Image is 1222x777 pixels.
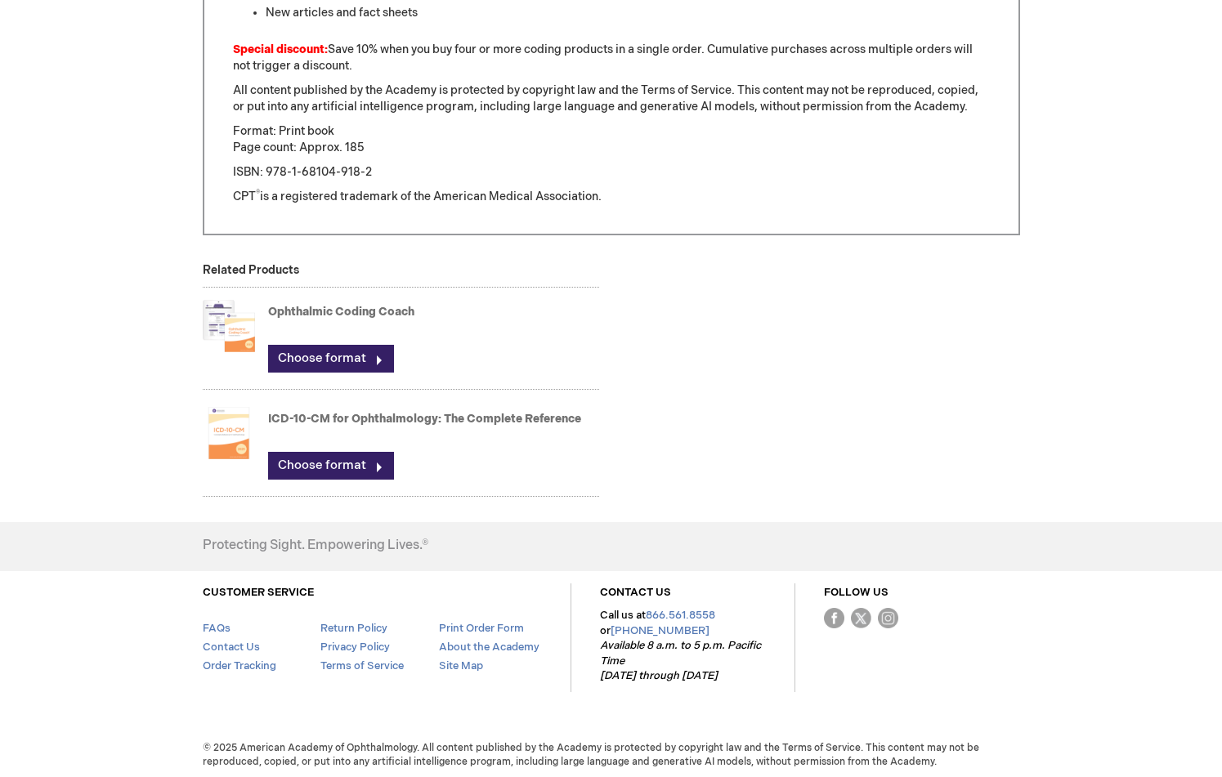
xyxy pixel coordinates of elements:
a: Order Tracking [203,659,276,672]
a: Print Order Form [439,622,524,635]
a: [PHONE_NUMBER] [611,624,709,637]
em: Available 8 a.m. to 5 p.m. Pacific Time [DATE] through [DATE] [600,639,761,682]
a: Privacy Policy [320,641,390,654]
a: ICD-10-CM for Ophthalmology: The Complete Reference [268,412,581,426]
a: Choose format [268,452,394,480]
img: Twitter [851,608,871,628]
a: CUSTOMER SERVICE [203,586,314,599]
a: CONTACT US [600,586,671,599]
img: instagram [878,608,898,628]
a: FOLLOW US [824,586,889,599]
p: Call us at or [600,608,766,684]
img: ICD-10-CM for Ophthalmology: The Complete Reference [203,400,255,466]
sup: ® [256,189,260,199]
a: Return Policy [320,622,387,635]
img: Facebook [824,608,844,628]
p: ISBN: 978-1-68104-918-2 [233,164,990,181]
a: Terms of Service [320,659,404,672]
strong: Related Products [203,263,299,277]
a: Site Map [439,659,483,672]
a: FAQs [203,622,231,635]
a: 866.561.8558 [646,609,715,622]
li: New articles and fact sheets [266,5,990,21]
h4: Protecting Sight. Empowering Lives.® [203,538,428,553]
p: CPT is a registered trademark of the American Medical Association. [233,189,990,205]
a: About the Academy [439,641,539,654]
span: © 2025 American Academy of Ophthalmology. All content published by the Academy is protected by co... [190,741,1032,769]
a: Contact Us [203,641,260,654]
p: Save 10% when you buy four or more coding products in a single order. Cumulative purchases across... [233,42,990,74]
img: Ophthalmic Coding Coach [203,293,255,359]
strong: Special discount: [233,42,328,56]
p: Format: Print book Page count: Approx. 185 [233,123,990,156]
a: Choose format [268,345,394,373]
p: All content published by the Academy is protected by copyright law and the Terms of Service. This... [233,83,990,115]
a: Ophthalmic Coding Coach [268,305,414,319]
